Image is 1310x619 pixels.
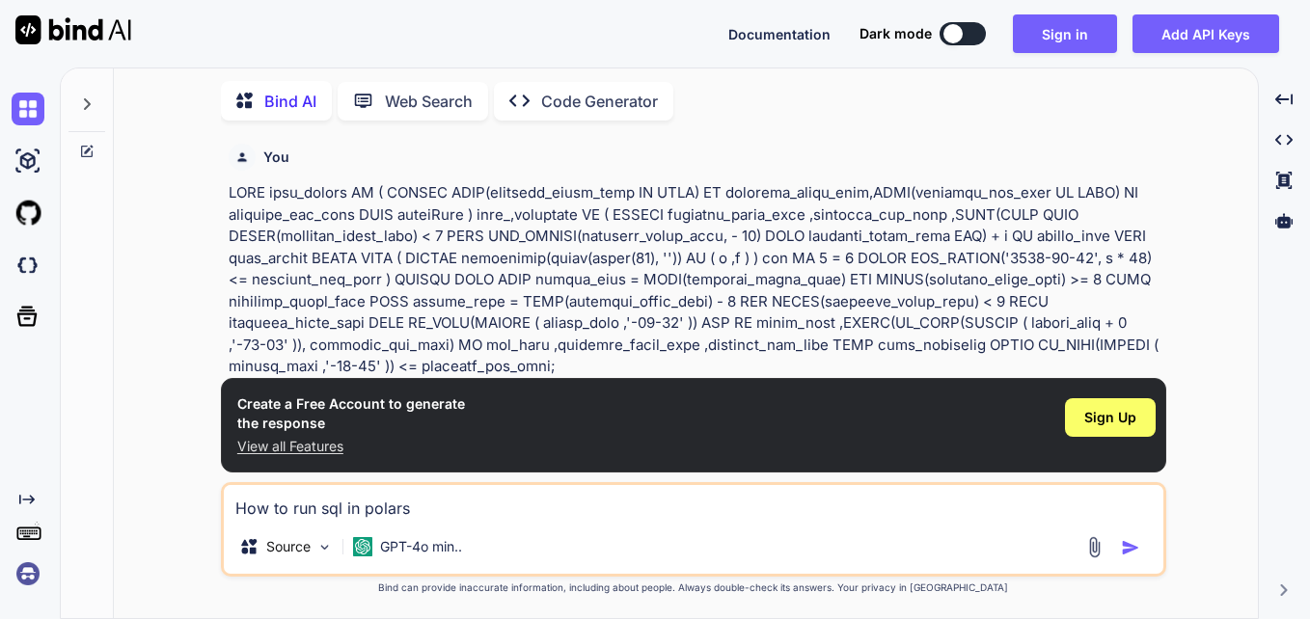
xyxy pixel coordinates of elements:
img: signin [12,557,44,590]
p: Source [266,537,311,556]
img: Pick Models [316,539,333,555]
img: Bind AI [15,15,131,44]
img: ai-studio [12,145,44,177]
img: GPT-4o mini [353,537,372,556]
img: githubLight [12,197,44,229]
h6: You [263,148,289,167]
span: Dark mode [860,24,932,43]
img: chat [12,93,44,125]
p: Code Generator [541,90,658,113]
img: darkCloudIdeIcon [12,249,44,282]
p: Bind AI [264,90,316,113]
h1: Create a Free Account to generate the response [237,394,465,433]
button: Sign in [1013,14,1117,53]
p: Bind can provide inaccurate information, including about people. Always double-check its answers.... [221,580,1166,595]
textarea: How to run sql in polars [224,485,1163,520]
span: Sign Up [1084,408,1136,427]
button: Add API Keys [1133,14,1279,53]
p: Web Search [385,90,473,113]
p: GPT-4o min.. [380,537,462,556]
p: View all Features [237,437,465,456]
p: LORE ipsu_dolors AM ( CONSEC ADIP(elitsedd_eiusm_temp IN UTLA) ET dolorema_aliqu_enim,ADMI(veniam... [229,182,1162,378]
button: Documentation [728,24,831,44]
img: icon [1121,538,1140,557]
img: attachment [1083,536,1105,558]
span: Documentation [728,26,831,42]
